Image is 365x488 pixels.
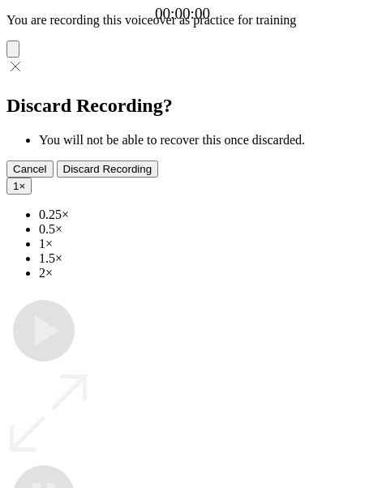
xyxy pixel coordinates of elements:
button: Cancel [6,161,54,178]
li: 0.25× [39,208,359,222]
h2: Discard Recording? [6,95,359,117]
button: Discard Recording [57,161,159,178]
a: 00:00:00 [155,5,210,23]
li: 2× [39,266,359,280]
span: 1 [13,180,19,192]
li: 1.5× [39,251,359,266]
button: 1× [6,178,32,195]
li: 1× [39,237,359,251]
li: 0.5× [39,222,359,237]
li: You will not be able to recover this once discarded. [39,133,359,148]
p: You are recording this voiceover as practice for training [6,13,359,28]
